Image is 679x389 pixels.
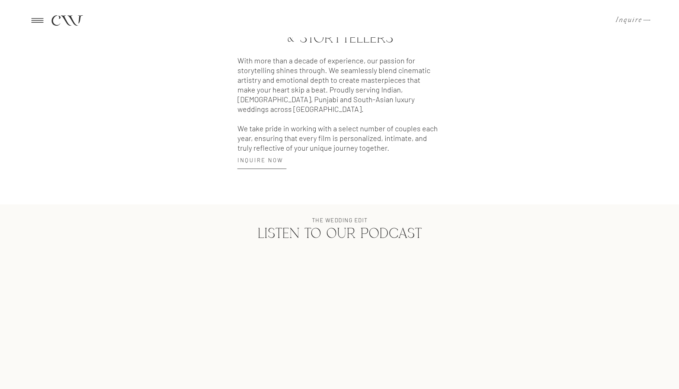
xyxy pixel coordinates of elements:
a: CW [51,13,82,27]
p: With more than a decade of experience, our passion for storytelling shines through. We seamlessly... [238,56,438,143]
a: Inquire [616,16,638,24]
a: Inquire Now [238,157,292,167]
a: THE WEDDING EDIT [280,217,399,227]
h1: LISTEN TO OUR PODCAST [229,227,450,242]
